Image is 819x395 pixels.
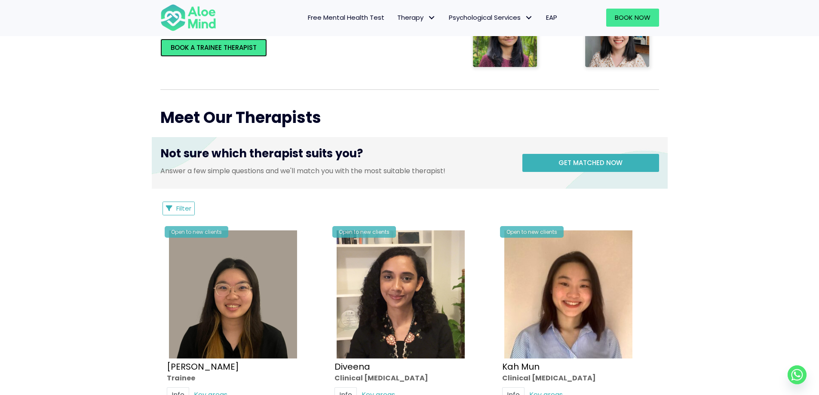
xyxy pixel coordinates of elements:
[171,43,257,52] span: BOOK A TRAINEE THERAPIST
[301,9,391,27] a: Free Mental Health Test
[167,360,239,372] a: [PERSON_NAME]
[504,230,632,358] img: Kah Mun-profile-crop-300×300
[160,39,267,57] a: BOOK A TRAINEE THERAPIST
[160,166,509,176] p: Answer a few simple questions and we'll match you with the most suitable therapist!
[500,226,564,238] div: Open to new clients
[788,365,807,384] a: Whatsapp
[160,107,321,129] span: Meet Our Therapists
[163,202,195,215] button: Filter Listings
[160,3,216,32] img: Aloe mind Logo
[606,9,659,27] a: Book Now
[502,373,653,383] div: Clinical [MEDICAL_DATA]
[332,226,396,238] div: Open to new clients
[334,360,370,372] a: Diveena
[308,13,384,22] span: Free Mental Health Test
[523,12,535,24] span: Psychological Services: submenu
[502,360,540,372] a: Kah Mun
[558,158,623,167] span: Get matched now
[165,226,228,238] div: Open to new clients
[337,230,465,358] img: IMG_1660 – Diveena Nair
[160,146,509,165] h3: Not sure which therapist suits you?
[227,9,564,27] nav: Menu
[334,373,485,383] div: Clinical [MEDICAL_DATA]
[449,13,533,22] span: Psychological Services
[176,204,191,213] span: Filter
[442,9,540,27] a: Psychological ServicesPsychological Services: submenu
[426,12,438,24] span: Therapy: submenu
[522,154,659,172] a: Get matched now
[546,13,557,22] span: EAP
[397,13,436,22] span: Therapy
[167,373,317,383] div: Trainee
[615,13,650,22] span: Book Now
[391,9,442,27] a: TherapyTherapy: submenu
[169,230,297,358] img: Profile – Xin Yi
[540,9,564,27] a: EAP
